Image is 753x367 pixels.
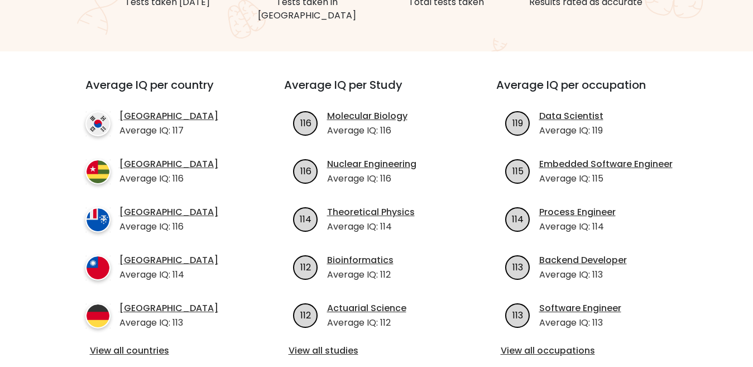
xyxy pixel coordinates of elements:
p: Average IQ: 117 [119,124,218,137]
h3: Average IQ per occupation [496,78,682,105]
text: 113 [512,308,523,321]
a: Actuarial Science [327,302,406,315]
img: country [85,303,111,328]
p: Average IQ: 116 [327,124,407,137]
text: 116 [300,116,311,129]
p: Average IQ: 112 [327,316,406,330]
p: Average IQ: 113 [119,316,218,330]
a: Bioinformatics [327,254,394,267]
img: country [85,255,111,280]
text: 112 [300,308,311,321]
p: Average IQ: 113 [539,316,621,330]
p: Average IQ: 116 [327,172,416,185]
text: 116 [300,164,311,177]
text: 119 [512,116,523,129]
a: Molecular Biology [327,109,407,123]
a: Backend Developer [539,254,627,267]
text: 115 [512,164,523,177]
p: Average IQ: 116 [119,172,218,185]
a: [GEOGRAPHIC_DATA] [119,302,218,315]
img: country [85,207,111,232]
a: View all studies [289,344,465,358]
a: View all occupations [501,344,677,358]
text: 114 [512,212,524,225]
text: 113 [512,260,523,273]
p: Average IQ: 112 [327,268,394,282]
h3: Average IQ per Study [284,78,469,105]
a: Software Engineer [539,302,621,315]
a: [GEOGRAPHIC_DATA] [119,158,218,171]
h3: Average IQ per country [85,78,244,105]
a: Data Scientist [539,109,603,123]
a: Theoretical Physics [327,206,415,219]
a: [GEOGRAPHIC_DATA] [119,254,218,267]
img: country [85,159,111,184]
p: Average IQ: 114 [119,268,218,282]
a: [GEOGRAPHIC_DATA] [119,206,218,219]
p: Average IQ: 113 [539,268,627,282]
a: Embedded Software Engineer [539,158,673,171]
text: 112 [300,260,311,273]
p: Average IQ: 115 [539,172,673,185]
a: Process Engineer [539,206,616,219]
a: [GEOGRAPHIC_DATA] [119,109,218,123]
p: Average IQ: 119 [539,124,603,137]
text: 114 [300,212,311,225]
p: Average IQ: 114 [327,220,415,233]
p: Average IQ: 116 [119,220,218,233]
a: View all countries [90,344,239,358]
a: Nuclear Engineering [327,158,416,171]
p: Average IQ: 114 [539,220,616,233]
img: country [85,111,111,136]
